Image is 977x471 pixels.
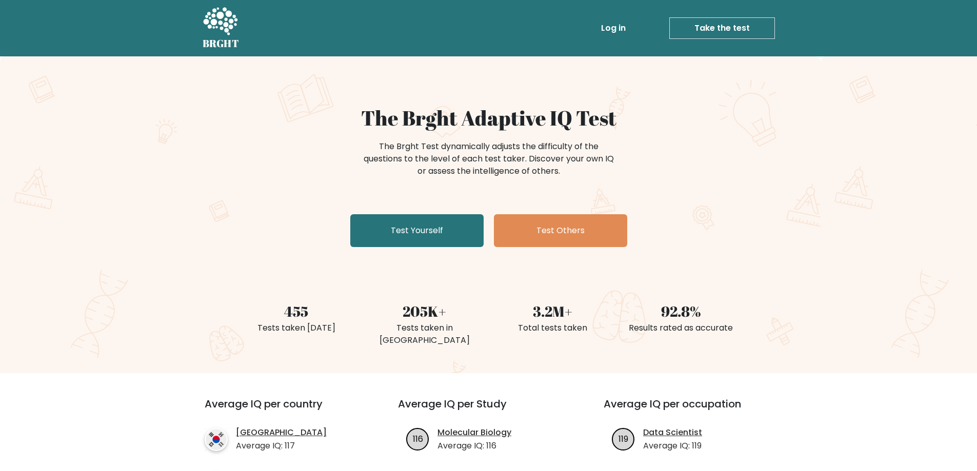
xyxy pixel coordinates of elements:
[203,4,240,52] a: BRGHT
[203,37,240,50] h5: BRGHT
[205,428,228,451] img: country
[205,398,361,422] h3: Average IQ per country
[413,433,423,444] text: 116
[619,433,628,444] text: 119
[604,398,785,422] h3: Average IQ per occupation
[238,106,739,130] h1: The Brght Adaptive IQ Test
[623,300,739,322] div: 92.8%
[236,426,327,439] a: [GEOGRAPHIC_DATA]
[437,426,511,439] a: Molecular Biology
[495,300,611,322] div: 3.2M+
[597,18,630,38] a: Log in
[238,300,354,322] div: 455
[236,440,327,452] p: Average IQ: 117
[495,322,611,334] div: Total tests taken
[367,300,483,322] div: 205K+
[398,398,579,422] h3: Average IQ per Study
[361,140,617,177] div: The Brght Test dynamically adjusts the difficulty of the questions to the level of each test take...
[643,426,702,439] a: Data Scientist
[623,322,739,334] div: Results rated as accurate
[367,322,483,346] div: Tests taken in [GEOGRAPHIC_DATA]
[494,214,627,247] a: Test Others
[643,440,702,452] p: Average IQ: 119
[669,17,775,39] a: Take the test
[350,214,484,247] a: Test Yourself
[238,322,354,334] div: Tests taken [DATE]
[437,440,511,452] p: Average IQ: 116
